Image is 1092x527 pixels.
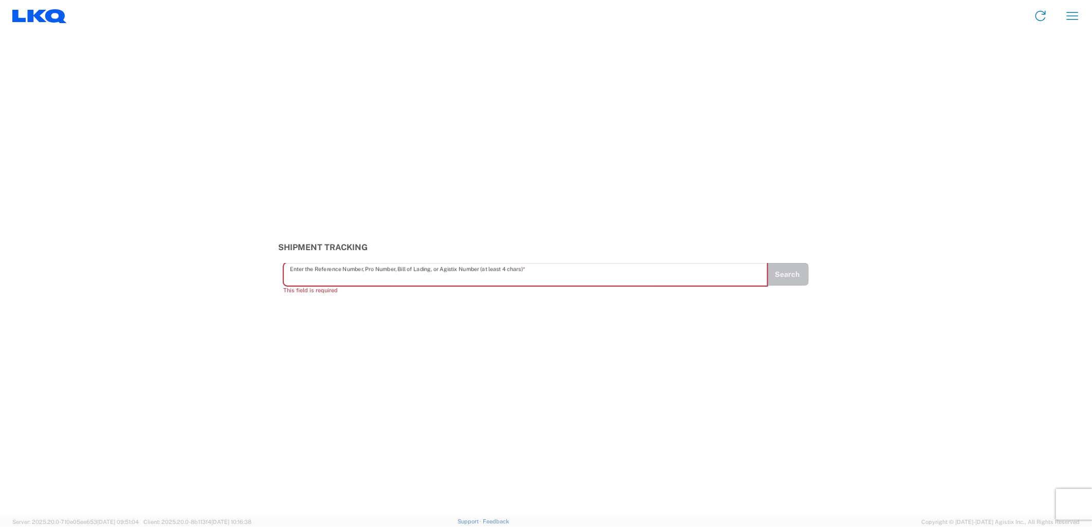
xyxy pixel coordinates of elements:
[12,519,139,525] span: Server: 2025.20.0-710e05ee653
[211,519,251,525] span: [DATE] 10:16:38
[483,518,509,524] a: Feedback
[143,519,251,525] span: Client: 2025.20.0-8b113f4
[458,518,483,524] a: Support
[279,242,814,252] h3: Shipment Tracking
[921,517,1080,526] span: Copyright © [DATE]-[DATE] Agistix Inc., All Rights Reserved
[284,286,767,295] div: This field is required
[97,519,139,525] span: [DATE] 09:51:04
